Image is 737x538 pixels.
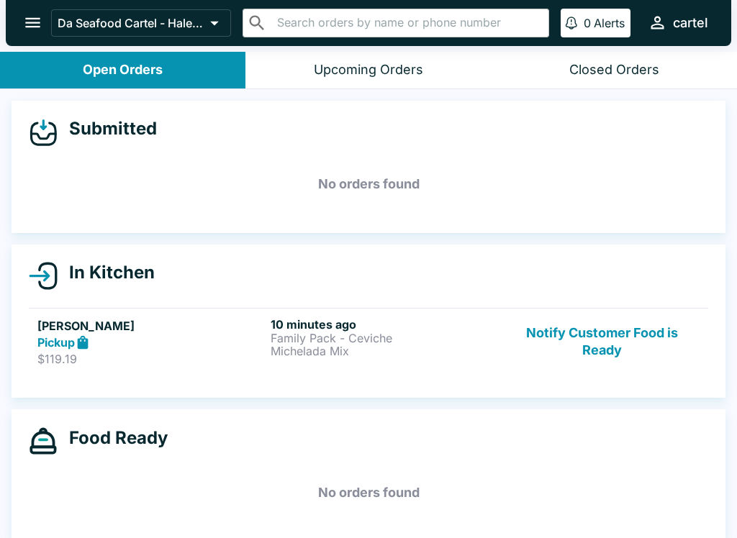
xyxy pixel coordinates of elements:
button: cartel [642,7,714,38]
a: [PERSON_NAME]Pickup$119.1910 minutes agoFamily Pack - CevicheMichelada MixNotify Customer Food is... [29,308,708,375]
button: open drawer [14,4,51,41]
div: cartel [673,14,708,32]
h5: No orders found [29,158,708,210]
h5: No orders found [29,467,708,519]
h4: Food Ready [58,427,168,449]
div: Closed Orders [569,62,659,78]
p: 0 [584,16,591,30]
p: Alerts [594,16,625,30]
h5: [PERSON_NAME] [37,317,265,334]
div: Upcoming Orders [314,62,423,78]
p: Michelada Mix [271,345,498,357]
h4: In Kitchen [58,262,155,283]
strong: Pickup [37,335,75,350]
input: Search orders by name or phone number [273,13,543,33]
button: Notify Customer Food is Ready [505,317,700,367]
button: Da Seafood Cartel - Haleiwa [51,9,231,37]
p: Da Seafood Cartel - Haleiwa [58,16,204,30]
div: Open Orders [83,62,163,78]
p: Family Pack - Ceviche [271,332,498,345]
h6: 10 minutes ago [271,317,498,332]
p: $119.19 [37,352,265,366]
h4: Submitted [58,118,157,140]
